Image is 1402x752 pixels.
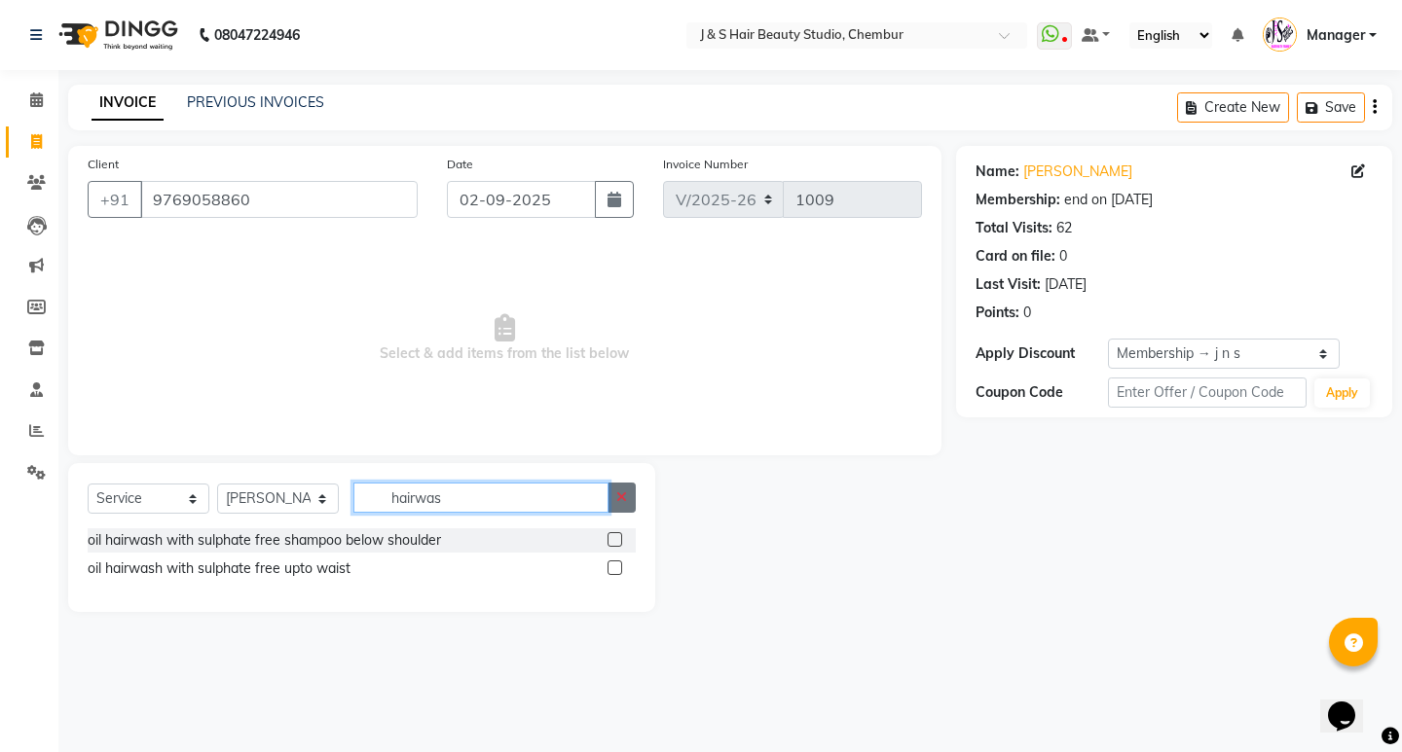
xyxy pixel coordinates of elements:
img: Manager [1263,18,1297,52]
a: INVOICE [92,86,164,121]
div: 62 [1056,218,1072,238]
span: Select & add items from the list below [88,241,922,436]
label: Client [88,156,119,173]
div: Name: [976,161,1019,182]
div: [DATE] [1045,274,1087,295]
div: Apply Discount [976,343,1108,364]
input: Search or Scan [353,483,609,513]
span: Manager [1307,25,1365,46]
input: Enter Offer / Coupon Code [1108,377,1307,408]
div: end on [DATE] [1064,190,1153,210]
button: Apply [1314,378,1370,408]
b: 08047224946 [214,8,300,62]
div: Last Visit: [976,274,1041,295]
div: Coupon Code [976,382,1108,403]
a: [PERSON_NAME] [1023,161,1132,182]
button: +91 [88,181,142,218]
button: Save [1297,92,1365,123]
div: oil hairwash with sulphate free upto waist [88,558,350,579]
div: 0 [1023,303,1031,323]
input: Search by Name/Mobile/Email/Code [140,181,418,218]
iframe: chat widget [1320,674,1383,733]
div: Total Visits: [976,218,1052,238]
div: 0 [1059,246,1067,267]
div: Points: [976,303,1019,323]
a: PREVIOUS INVOICES [187,93,324,111]
label: Invoice Number [663,156,748,173]
div: oil hairwash with sulphate free shampoo below shoulder [88,530,441,551]
label: Date [447,156,473,173]
div: Membership: [976,190,1060,210]
img: logo [50,8,183,62]
button: Create New [1177,92,1289,123]
div: Card on file: [976,246,1055,267]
